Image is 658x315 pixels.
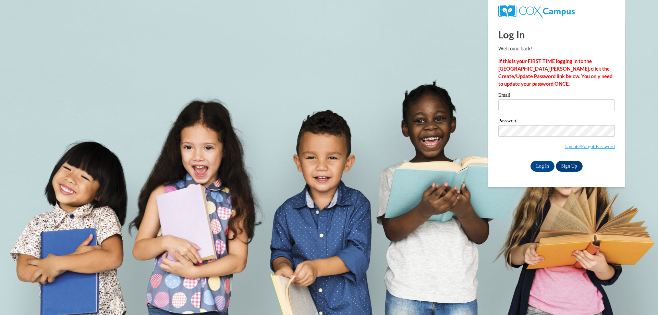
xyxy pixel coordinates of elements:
[498,58,612,87] strong: If this is your FIRST TIME logging in to the [GEOGRAPHIC_DATA][PERSON_NAME], click the Create/Upd...
[565,144,615,149] a: Update/Forgot Password
[498,118,615,125] label: Password
[498,45,615,52] p: Welcome back!
[531,161,555,172] input: Log In
[498,27,615,41] h1: Log In
[498,8,575,14] a: COX Campus
[498,5,575,17] img: COX Campus
[498,93,615,99] label: Email
[556,161,583,172] a: Sign Up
